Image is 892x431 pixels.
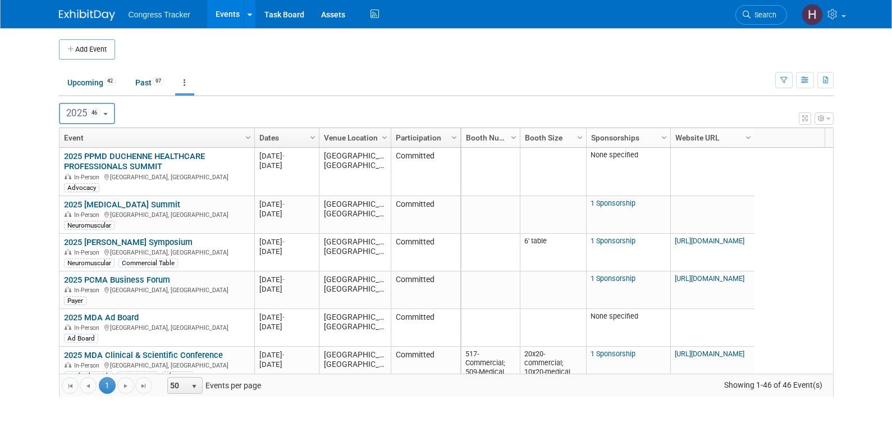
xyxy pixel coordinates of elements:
a: [URL][DOMAIN_NAME] [675,350,744,358]
span: Column Settings [244,133,253,142]
a: 1 Sponsorship [591,199,635,207]
td: Committed [391,309,460,347]
div: [GEOGRAPHIC_DATA], [GEOGRAPHIC_DATA] [64,285,249,294]
a: Past97 [127,72,173,93]
span: Go to the first page [66,382,75,391]
span: - [282,275,285,284]
div: Abstract [162,371,194,380]
a: Go to the previous page [80,377,97,394]
div: Medical Booth [64,371,113,380]
td: Committed [391,271,460,309]
img: ExhibitDay [59,10,115,21]
div: [GEOGRAPHIC_DATA], [GEOGRAPHIC_DATA] [64,323,249,332]
span: - [282,200,285,208]
span: 50 [168,378,187,393]
a: 2025 PCMA Business Forum [64,275,170,285]
span: Column Settings [744,133,753,142]
img: In-Person Event [65,362,71,368]
a: Go to the first page [62,377,79,394]
span: Go to the next page [121,382,130,391]
div: [DATE] [259,360,314,369]
td: [GEOGRAPHIC_DATA], [GEOGRAPHIC_DATA] [319,196,391,234]
a: Event [64,128,247,147]
a: 1 Sponsorship [591,350,635,358]
div: Symposium [117,371,158,380]
div: Neuromuscular [64,258,115,267]
a: 2025 MDA Clinical & Scientific Conference [64,350,223,360]
span: - [282,152,285,160]
td: Committed [391,148,460,196]
img: In-Person Event [65,174,71,179]
div: [DATE] [259,209,314,219]
a: 2025 PPMD DUCHENNE HEALTHCARE PROFESSIONALS SUMMIT [64,151,205,172]
div: [DATE] [259,350,314,360]
a: Sponsorships [591,128,663,147]
a: Participation [396,128,453,147]
span: None specified [591,151,638,159]
span: 97 [152,77,164,85]
button: Add Event [59,39,115,60]
span: - [282,351,285,359]
div: [GEOGRAPHIC_DATA], [GEOGRAPHIC_DATA] [64,210,249,219]
a: Go to the next page [117,377,134,394]
div: [GEOGRAPHIC_DATA], [GEOGRAPHIC_DATA] [64,247,249,257]
a: Column Settings [307,128,319,145]
td: Committed [391,347,460,395]
div: [DATE] [259,275,314,284]
span: In-Person [74,174,103,181]
a: [URL][DOMAIN_NAME] [675,274,744,283]
span: 1 [99,377,116,394]
td: Committed [391,234,460,271]
a: Column Settings [242,128,254,145]
span: Column Settings [575,133,584,142]
a: Venue Location [324,128,383,147]
span: None specified [591,312,638,320]
span: Column Settings [380,133,389,142]
span: In-Person [74,249,103,256]
span: Column Settings [450,133,459,142]
a: Column Settings [742,128,754,145]
div: Neuromuscular [64,221,115,230]
a: 2025 MDA Ad Board [64,312,139,323]
div: Commercial Table [118,258,178,267]
span: Go to the last page [139,382,148,391]
a: Search [735,5,787,25]
a: Booth Size [525,128,579,147]
a: Column Settings [448,128,460,145]
img: In-Person Event [65,249,71,255]
div: Ad Board [64,334,98,343]
td: [GEOGRAPHIC_DATA], [GEOGRAPHIC_DATA] [319,234,391,271]
td: [GEOGRAPHIC_DATA], [GEOGRAPHIC_DATA] [319,309,391,347]
td: 20x20-commercial; 10x20-medical [520,347,586,395]
a: Booth Number [466,128,513,147]
a: Column Settings [378,128,391,145]
span: 2025 [66,107,101,119]
a: 1 Sponsorship [591,274,635,283]
td: [GEOGRAPHIC_DATA], [GEOGRAPHIC_DATA] [319,148,391,196]
img: In-Person Event [65,287,71,292]
a: Dates [259,128,312,147]
span: - [282,238,285,246]
div: [DATE] [259,161,314,170]
td: [GEOGRAPHIC_DATA], [GEOGRAPHIC_DATA] [319,271,391,309]
div: Advocacy [64,183,99,192]
span: Search [751,11,776,19]
a: Column Settings [507,128,520,145]
span: - [282,313,285,321]
button: 202546 [59,103,116,124]
div: [GEOGRAPHIC_DATA], [GEOGRAPHIC_DATA] [64,360,249,370]
td: [GEOGRAPHIC_DATA], [GEOGRAPHIC_DATA] [319,347,391,395]
img: In-Person Event [65,324,71,330]
div: Payer [64,296,86,305]
td: 6' table [520,234,586,271]
span: In-Person [74,362,103,369]
a: Upcoming42 [59,72,125,93]
div: [DATE] [259,237,314,247]
span: select [190,382,199,391]
div: [DATE] [259,151,314,161]
span: In-Person [74,324,103,332]
a: 2025 [MEDICAL_DATA] Summit [64,199,180,210]
a: Column Settings [574,128,586,145]
div: [DATE] [259,312,314,322]
div: [DATE] [259,199,314,209]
